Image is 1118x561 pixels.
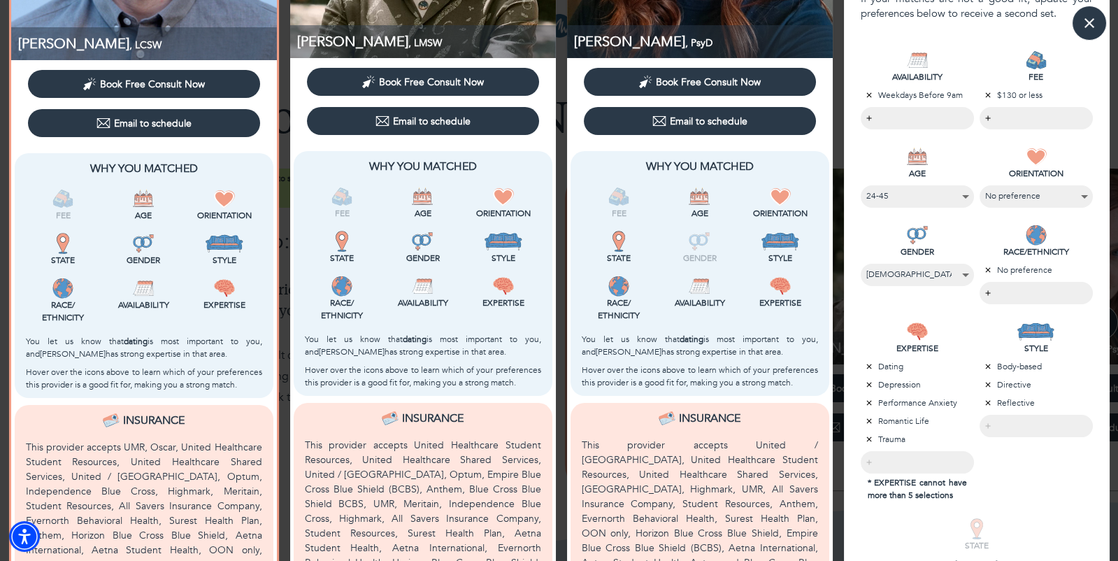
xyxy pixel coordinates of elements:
[305,252,380,264] p: State
[584,107,816,135] button: Email to schedule
[662,252,737,264] p: Gender
[770,276,791,297] img: Expertise
[466,207,540,220] p: Orientation
[26,366,262,391] p: Hover over the icons above to learn which of your preferences this provider is a good fit for, ma...
[307,107,539,135] button: Email to schedule
[689,186,710,207] img: Age
[689,276,710,297] img: Availability
[305,231,380,264] div: This provider is licensed to work in your state.
[1017,321,1055,342] img: STYLE
[26,254,101,267] p: State
[26,335,262,360] p: You let us know that is most important to you, and [PERSON_NAME] has strong expertise in that area.
[608,231,629,252] img: State
[403,334,427,345] b: dating
[980,342,1093,355] p: STYLE
[385,297,460,309] p: Availability
[980,378,1093,391] p: Directive
[680,334,703,345] b: dating
[9,521,40,552] div: Accessibility Menu
[907,225,928,246] img: GENDER
[861,415,974,427] p: Romantic Life
[656,76,761,89] span: Book Free Consult Now
[743,207,817,220] p: Orientation
[28,109,260,137] button: Email to schedule
[493,276,514,297] img: Expertise
[124,336,148,347] b: dating
[385,207,460,220] p: Age
[1026,146,1047,167] img: ORIENTATION
[205,233,243,254] img: Style
[26,299,101,324] p: Race/ Ethnicity
[743,297,817,309] p: Expertise
[861,378,974,391] p: Depression
[331,231,352,252] img: State
[106,209,181,222] p: Age
[770,186,791,207] img: Orientation
[52,233,73,254] img: State
[582,207,657,220] p: Fee
[96,116,192,130] div: Email to schedule
[907,321,928,342] img: EXPERTISE
[305,364,541,389] p: Hover over the icons above to learn which of your preferences this provider is a good fit for, ma...
[582,364,818,389] p: Hover over the icons above to learn which of your preferences this provider is a good fit for, ma...
[133,188,154,209] img: Age
[100,78,205,91] span: Book Free Consult Now
[133,233,154,254] img: Gender
[484,231,522,252] img: Style
[412,231,433,252] img: Gender
[608,276,629,297] img: Race/<br />Ethnicity
[861,89,974,101] p: Weekdays Before 9am
[402,410,464,427] p: Insurance
[375,114,471,128] div: Email to schedule
[466,297,540,309] p: Expertise
[861,360,974,373] p: Dating
[907,146,928,167] img: AGE
[129,38,162,52] span: , LCSW
[574,32,833,51] p: PsyD
[187,254,261,267] p: Style
[966,518,987,539] img: STATE
[106,299,181,311] p: Availability
[743,252,817,264] p: Style
[582,297,657,322] p: Race/ Ethnicity
[187,299,261,311] p: Expertise
[861,167,974,180] p: AGE
[980,397,1093,409] p: Reflective
[466,252,540,264] p: Style
[307,68,539,96] button: Book Free Consult Now
[861,433,974,446] p: Trauma
[187,209,261,222] p: Orientation
[920,539,1033,552] p: STATE
[412,276,433,297] img: Availability
[305,333,541,358] p: You let us know that is most important to you, and [PERSON_NAME] has strong expertise in that area.
[133,278,154,299] img: Availability
[679,410,740,427] p: Insurance
[582,333,818,358] p: You let us know that is most important to you, and [PERSON_NAME] has strong expertise in that area.
[408,36,442,50] span: , LMSW
[582,158,818,175] p: Why You Matched
[1026,50,1047,71] img: FEE
[582,252,657,264] p: State
[26,209,101,222] p: Fee
[106,254,181,267] p: Gender
[861,246,974,258] p: GENDER
[18,34,277,53] p: [PERSON_NAME]
[28,70,260,98] button: Book Free Consult Now
[861,71,974,83] p: AVAILABILITY
[980,264,1093,276] p: No preference
[689,231,710,252] img: Gender
[493,186,514,207] img: Orientation
[379,76,484,89] span: Book Free Consult Now
[980,167,1093,180] p: ORIENTATION
[584,68,816,96] button: Book Free Consult Now
[412,186,433,207] img: Age
[305,207,380,220] p: Fee
[26,160,262,177] p: Why You Matched
[861,397,974,409] p: Performance Anxiety
[980,360,1093,373] p: Body-based
[214,188,235,209] img: Orientation
[331,186,352,207] img: Fee
[662,297,737,309] p: Availability
[385,252,460,264] p: Gender
[652,114,747,128] div: Email to schedule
